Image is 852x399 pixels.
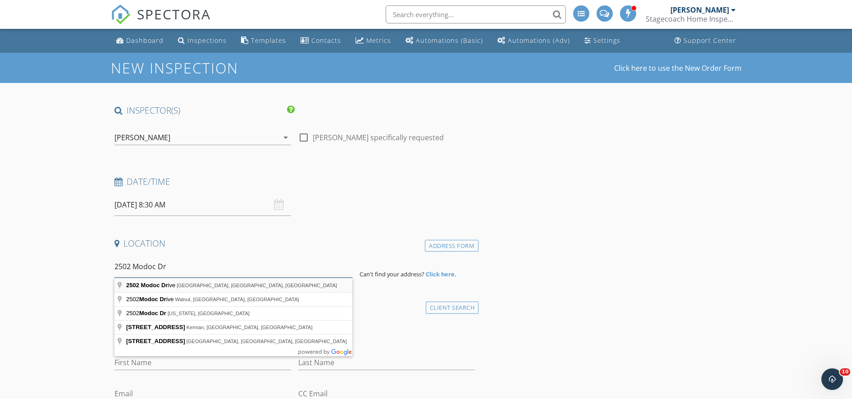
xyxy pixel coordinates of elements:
[426,270,456,278] strong: Click here.
[114,238,475,249] h4: Location
[494,32,574,49] a: Automations (Advanced)
[139,296,166,303] span: Modoc Dr
[366,36,391,45] div: Metrics
[425,240,478,252] div: Address Form
[614,64,742,72] a: Click here to use the New Order Form
[508,36,570,45] div: Automations (Adv)
[671,32,740,49] a: Support Center
[126,296,175,303] span: 2502 ive
[237,32,290,49] a: Templates
[111,5,131,24] img: The Best Home Inspection Software - Spectora
[114,176,475,188] h4: Date/Time
[111,12,211,31] a: SPECTORA
[114,256,352,278] input: Address Search
[141,282,168,289] span: Modoc Dr
[360,270,424,278] span: Can't find your address?
[126,36,164,45] div: Dashboard
[821,368,843,390] iframe: Intercom live chat
[646,14,736,23] div: Stagecoach Home Inspections, LLC
[593,36,620,45] div: Settings
[683,36,736,45] div: Support Center
[114,133,170,142] div: [PERSON_NAME]
[402,32,487,49] a: Automations (Basic)
[114,194,291,216] input: Select date
[126,324,185,330] span: [STREET_ADDRESS]
[187,339,347,344] span: [GEOGRAPHIC_DATA], [GEOGRAPHIC_DATA], [GEOGRAPHIC_DATA]
[174,32,230,49] a: Inspections
[426,302,479,314] div: Client Search
[313,133,444,142] label: [PERSON_NAME] specifically requested
[139,310,166,316] span: Modoc Dr
[137,5,211,23] span: SPECTORA
[126,310,168,316] span: 2502
[187,36,227,45] div: Inspections
[297,32,345,49] a: Contacts
[581,32,624,49] a: Settings
[175,297,299,302] span: Walnut, [GEOGRAPHIC_DATA], [GEOGRAPHIC_DATA]
[352,32,395,49] a: Metrics
[114,105,295,116] h4: INSPECTOR(S)
[126,282,177,289] span: ive
[177,283,337,288] span: [GEOGRAPHIC_DATA], [GEOGRAPHIC_DATA], [GEOGRAPHIC_DATA]
[416,36,483,45] div: Automations (Basic)
[386,5,566,23] input: Search everything...
[670,5,729,14] div: [PERSON_NAME]
[311,36,341,45] div: Contacts
[126,282,139,289] span: 2502
[840,368,850,376] span: 10
[111,60,310,76] h1: New Inspection
[251,36,286,45] div: Templates
[126,338,185,344] span: [STREET_ADDRESS]
[280,132,291,143] i: arrow_drop_down
[113,32,167,49] a: Dashboard
[168,311,250,316] span: [US_STATE], [GEOGRAPHIC_DATA]
[187,325,313,330] span: Kerman, [GEOGRAPHIC_DATA], [GEOGRAPHIC_DATA]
